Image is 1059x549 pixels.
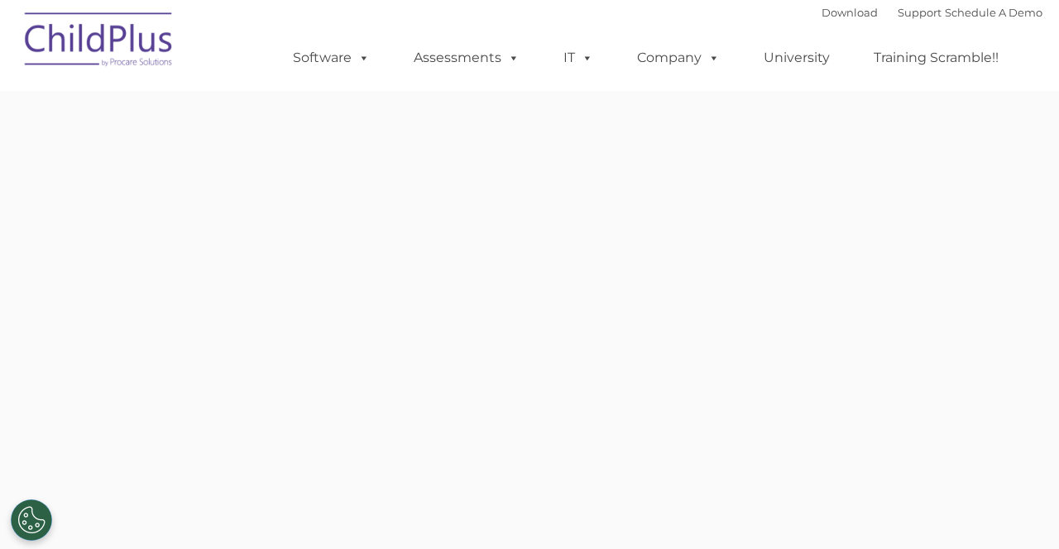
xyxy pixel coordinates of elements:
button: Cookies Settings [11,499,52,541]
img: ChildPlus by Procare Solutions [17,1,182,84]
a: Schedule A Demo [945,6,1042,19]
a: Training Scramble!! [857,41,1015,74]
a: Software [276,41,386,74]
a: Download [822,6,878,19]
a: Company [621,41,736,74]
font: | [822,6,1042,19]
a: IT [547,41,610,74]
a: University [747,41,846,74]
a: Support [898,6,942,19]
a: Assessments [397,41,536,74]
